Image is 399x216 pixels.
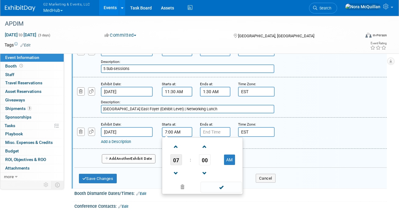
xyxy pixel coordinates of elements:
[5,5,35,11] img: ExhibitDay
[317,6,331,10] span: Search
[256,174,276,183] button: Cancel
[199,154,211,165] span: Pick Minute
[0,130,64,138] a: Playbook
[43,1,90,7] span: G2 Marketing & Events, LLC
[74,189,387,197] div: Booth Dismantle Dates/Times:
[101,127,153,137] input: Date
[52,181,64,189] td: Toggle Event Tabs
[5,42,30,48] td: Tags
[101,122,121,126] small: Exhibit Date:
[5,140,53,145] span: Misc. Expenses & Credits
[5,131,23,136] span: Playbook
[170,154,182,165] span: Pick Hour
[116,156,131,161] span: Another
[0,62,64,70] a: Booth
[162,122,176,126] small: Starts at:
[5,72,14,77] span: Staff
[102,154,155,163] button: AddAnotherExhibit Date
[20,43,30,47] a: Edit
[101,87,153,97] input: Date
[0,87,64,96] a: Asset Reservations
[136,192,146,196] a: Edit
[0,53,64,62] a: Event Information
[162,87,192,97] input: Start Time
[5,80,42,85] span: Travel Reservations
[41,181,52,189] td: Personalize Event Tab Strip
[5,123,15,128] span: Tasks
[0,173,64,181] a: more
[200,127,230,137] input: End Time
[309,3,337,13] a: Search
[0,156,64,164] a: ROI, Objectives & ROO
[200,122,213,126] small: Ends at:
[162,127,192,137] input: Start Time
[238,122,256,126] small: Time Zone:
[0,164,64,172] a: Attachments
[79,174,117,184] button: Save Changes
[200,82,213,86] small: Ends at:
[200,183,242,192] a: Done
[345,3,381,10] img: Nora McQuillan
[102,32,139,38] button: Committed
[0,113,64,121] a: Sponsorships
[3,18,354,29] div: APDIM
[224,155,235,165] button: AM
[0,71,64,79] a: Staff
[0,138,64,147] a: Misc. Expenses & Credits
[365,33,372,38] img: Format-Inperson.png
[5,32,37,38] span: [DATE] [DATE]
[0,147,64,155] a: Budget
[162,82,176,86] small: Starts at:
[5,106,32,111] span: Shipments
[170,165,182,181] a: Decrement Hour
[27,106,32,111] span: 3
[101,60,120,64] small: Description:
[0,104,64,113] a: Shipments3
[238,82,256,86] small: Time Zone:
[5,55,39,60] span: Event Information
[238,127,275,137] input: Time Zone
[163,183,201,192] a: Clear selection
[101,139,131,144] a: Add a Description
[101,64,274,73] input: Description
[18,32,23,37] span: to
[189,154,192,165] td: :
[370,42,387,45] div: Event Rating
[5,115,31,119] span: Sponsorships
[101,82,121,86] small: Exhibit Date:
[0,96,64,104] a: Giveaways
[0,122,64,130] a: Tasks
[5,157,46,162] span: ROI, Objectives & ROO
[238,34,314,38] span: [GEOGRAPHIC_DATA], [GEOGRAPHIC_DATA]
[5,64,24,68] span: Booth
[5,97,25,102] span: Giveaways
[372,33,387,38] div: In-Person
[37,33,50,37] span: (3 days)
[5,148,19,153] span: Budget
[5,89,41,94] span: Asset Reservations
[5,166,30,170] span: Attachments
[4,174,14,179] span: more
[101,100,120,104] small: Description:
[199,165,211,181] a: Decrement Minute
[170,139,182,154] a: Increment Hour
[0,79,64,87] a: Travel Reservations
[118,204,128,209] a: Edit
[18,64,24,68] span: Booth not reserved yet
[199,139,211,154] a: Increment Minute
[200,87,230,97] input: End Time
[238,87,275,97] input: Time Zone
[101,105,274,113] input: Description
[331,32,387,41] div: Event Format
[74,202,387,210] div: Conference Contacts:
